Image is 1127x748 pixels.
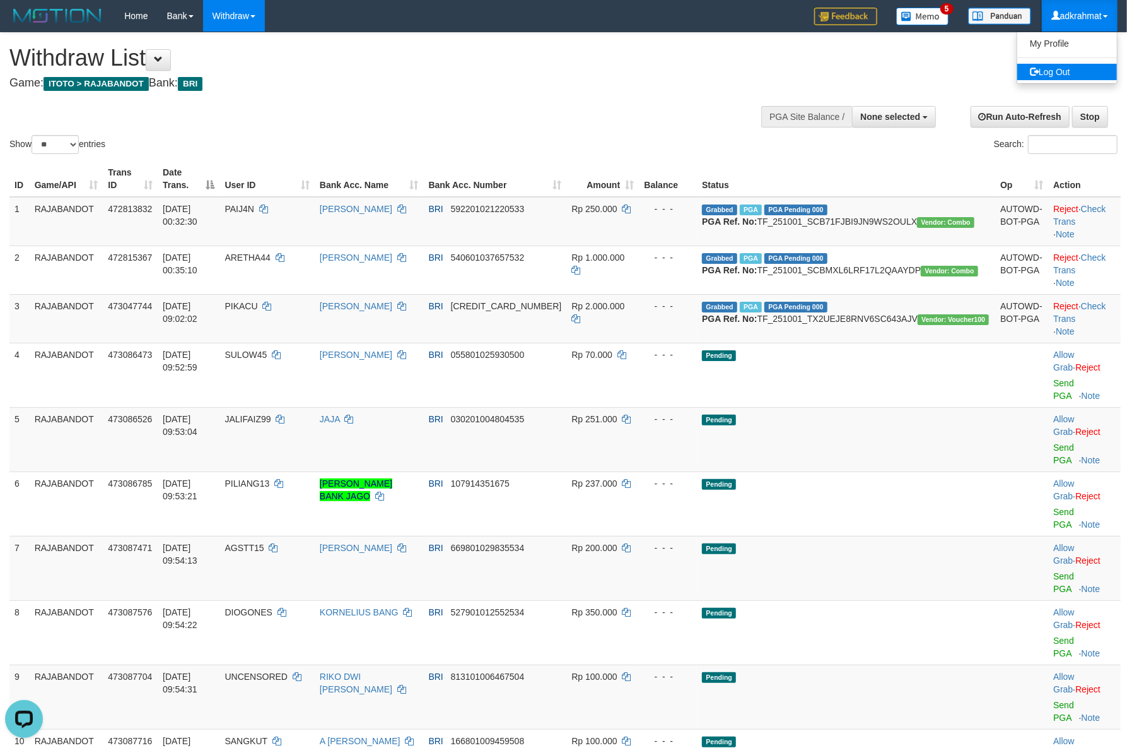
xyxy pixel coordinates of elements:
[451,478,510,489] span: Copy 107914351675 to clipboard
[9,294,30,343] td: 3
[740,302,762,312] span: Marked by adkdaniel
[995,294,1048,343] td: AUTOWD-BOT-PGA
[1053,636,1074,658] a: Send PGA
[225,414,271,424] span: JALIFAIZ99
[220,161,315,197] th: User ID: activate to sort column ascending
[9,472,30,536] td: 6
[814,8,877,25] img: Feedback.jpg
[163,414,197,437] span: [DATE] 09:53:04
[1053,442,1074,465] a: Send PGA
[9,407,30,472] td: 5
[918,314,989,325] span: Vendor URL: https://trx2.1velocity.biz
[429,301,443,311] span: BRI
[1053,700,1074,723] a: Send PGA
[108,543,152,553] span: 473087471
[320,736,400,746] a: A [PERSON_NAME]
[761,106,852,128] div: PGA Site Balance /
[225,543,264,553] span: AGSTT15
[644,477,692,490] div: - - -
[921,266,978,276] span: Vendor URL: https://secure11.1velocity.biz
[644,251,692,264] div: - - -
[1056,229,1075,239] a: Note
[702,543,736,554] span: Pending
[971,106,1070,128] a: Run Auto-Refresh
[163,204,197,227] span: [DATE] 00:32:30
[163,543,197,566] span: [DATE] 09:54:13
[429,414,443,424] span: BRI
[225,672,288,682] span: UNCENSORED
[320,204,392,214] a: [PERSON_NAME]
[1048,665,1121,729] td: ·
[1053,507,1074,530] a: Send PGA
[451,672,525,682] span: Copy 813101006467504 to clipboard
[1053,672,1074,694] a: Allow Grab
[697,161,995,197] th: Status
[644,606,692,619] div: - - -
[108,252,152,263] span: 472815367
[108,204,152,214] span: 472813832
[429,204,443,214] span: BRI
[1053,414,1075,437] span: ·
[9,161,30,197] th: ID
[571,543,617,553] span: Rp 200.000
[225,252,271,263] span: ARETHA44
[1028,135,1118,154] input: Search:
[225,736,267,746] span: SANGKUT
[103,161,158,197] th: Trans ID: activate to sort column ascending
[1048,343,1121,407] td: ·
[1053,204,1078,214] a: Reject
[32,135,79,154] select: Showentries
[1053,414,1074,437] a: Allow Grab
[702,253,737,264] span: Grabbed
[571,301,624,311] span: Rp 2.000.000
[702,350,736,361] span: Pending
[108,301,152,311] span: 473047744
[320,607,398,617] a: KORNELIUS BANG
[320,350,392,360] a: [PERSON_NAME]
[225,204,254,214] span: PAIJ4N
[896,8,949,25] img: Button%20Memo.svg
[1082,713,1101,723] a: Note
[644,670,692,683] div: - - -
[702,205,737,215] span: Grabbed
[1017,64,1117,80] a: Log Out
[1053,301,1106,324] a: Check Trans
[108,478,152,489] span: 473086785
[644,735,692,747] div: - - -
[9,343,30,407] td: 4
[571,672,617,682] span: Rp 100.000
[917,217,974,228] span: Vendor URL: https://secure11.1velocity.biz
[451,414,525,424] span: Copy 030201004804535 to clipboard
[644,203,692,215] div: - - -
[697,246,995,294] td: TF_251001_SCBMXL6LRF17L2QAAYDP
[1048,472,1121,536] td: ·
[163,350,197,372] span: [DATE] 09:52:59
[1082,455,1101,465] a: Note
[429,736,443,746] span: BRI
[30,294,103,343] td: RAJABANDOT
[697,294,995,343] td: TF_251001_TX2UEJE8RNV6SC643AJV
[740,205,762,215] span: Marked by adkZulham
[1053,350,1075,372] span: ·
[429,350,443,360] span: BRI
[1053,478,1075,501] span: ·
[30,665,103,729] td: RAJABANDOT
[702,415,736,425] span: Pending
[429,543,443,553] span: BRI
[30,246,103,294] td: RAJABANDOT
[644,542,692,554] div: - - -
[740,253,762,264] span: Marked by adkZulham
[995,246,1048,294] td: AUTOWD-BOT-PGA
[429,672,443,682] span: BRI
[566,161,639,197] th: Amount: activate to sort column ascending
[1053,378,1074,401] a: Send PGA
[108,607,152,617] span: 473087576
[108,672,152,682] span: 473087704
[702,672,736,683] span: Pending
[571,736,617,746] span: Rp 100.000
[451,543,525,553] span: Copy 669801029835534 to clipboard
[702,314,757,324] b: PGA Ref. No:
[1082,648,1101,658] a: Note
[1053,204,1106,227] a: Check Trans
[178,77,202,91] span: BRI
